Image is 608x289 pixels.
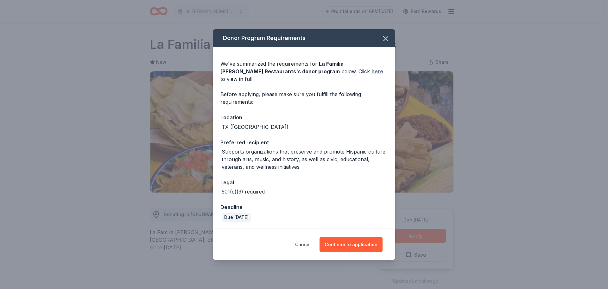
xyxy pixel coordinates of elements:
[320,237,383,252] button: Continue to application
[220,178,388,187] div: Legal
[220,138,388,147] div: Preferred recipient
[220,90,388,106] div: Before applying, please make sure you fulfill the following requirements:
[220,60,388,83] div: We've summarized the requirements for below. Click to view in full.
[222,213,251,222] div: Due [DATE]
[222,148,388,171] div: Supports organizations that preserve and promote Hispanic culture through arts, music, and histor...
[371,68,383,75] a: here
[220,113,388,122] div: Location
[213,29,395,47] div: Donor Program Requirements
[295,237,311,252] button: Cancel
[222,123,288,131] div: TX ([GEOGRAPHIC_DATA])
[220,203,388,211] div: Deadline
[222,188,265,195] div: 501(c)(3) required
